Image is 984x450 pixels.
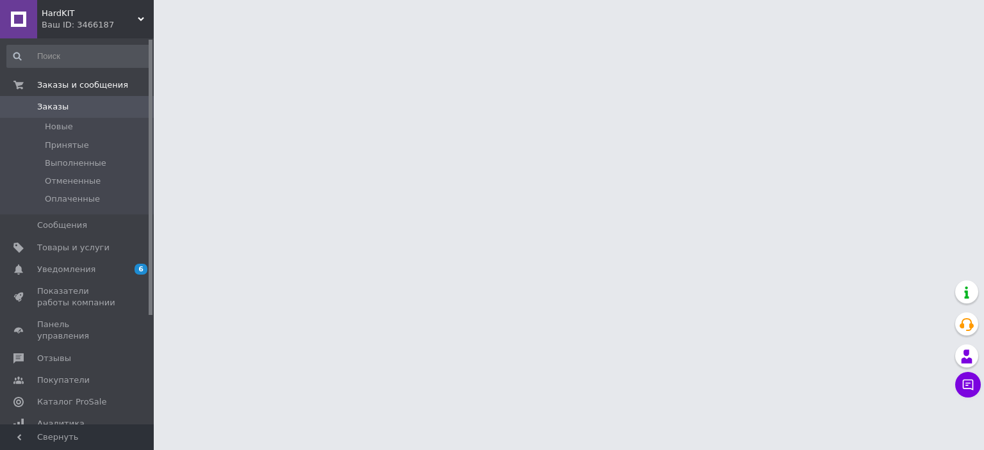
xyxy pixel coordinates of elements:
span: Показатели работы компании [37,285,119,309]
span: Заказы [37,101,69,113]
div: Ваш ID: 3466187 [42,19,154,31]
span: Оплаченные [45,193,100,205]
span: Сообщения [37,220,87,231]
span: Выполненные [45,157,106,169]
span: Уведомления [37,264,95,275]
input: Поиск [6,45,151,68]
span: Товары и услуги [37,242,110,253]
span: Каталог ProSale [37,396,106,408]
span: Отзывы [37,353,71,364]
span: Аналитика [37,418,85,430]
span: Покупатели [37,374,90,386]
span: HardKIT [42,8,138,19]
span: Новые [45,121,73,133]
span: Заказы и сообщения [37,79,128,91]
span: Отмененные [45,175,101,187]
span: Принятые [45,140,89,151]
span: Панель управления [37,319,119,342]
span: 6 [135,264,147,275]
button: Чат с покупателем [955,372,981,398]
